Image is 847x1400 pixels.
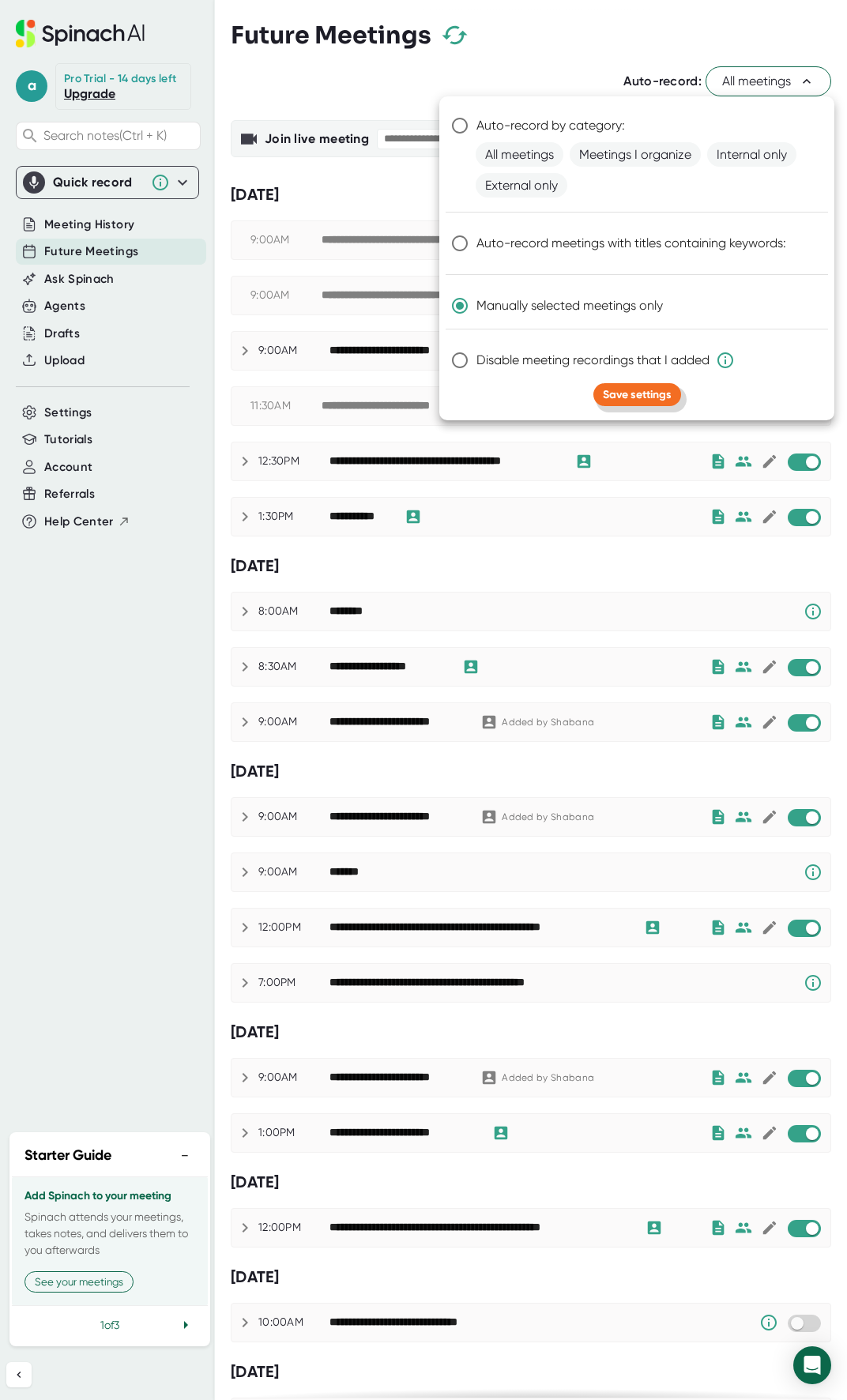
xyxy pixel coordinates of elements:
span: Save settings [603,388,672,401]
span: Auto-record meetings with titles containing keywords: [476,234,786,253]
div: Open Intercom Messenger [793,1346,831,1384]
span: Meetings I organize [570,142,701,167]
button: Save settings [593,383,681,406]
span: All meetings [476,142,563,167]
span: Manually selected meetings only [476,296,663,315]
span: External only [476,173,567,198]
span: Disable meeting recordings that I added [476,351,735,370]
span: Internal only [707,142,796,167]
span: Auto-record by category: [476,116,625,135]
